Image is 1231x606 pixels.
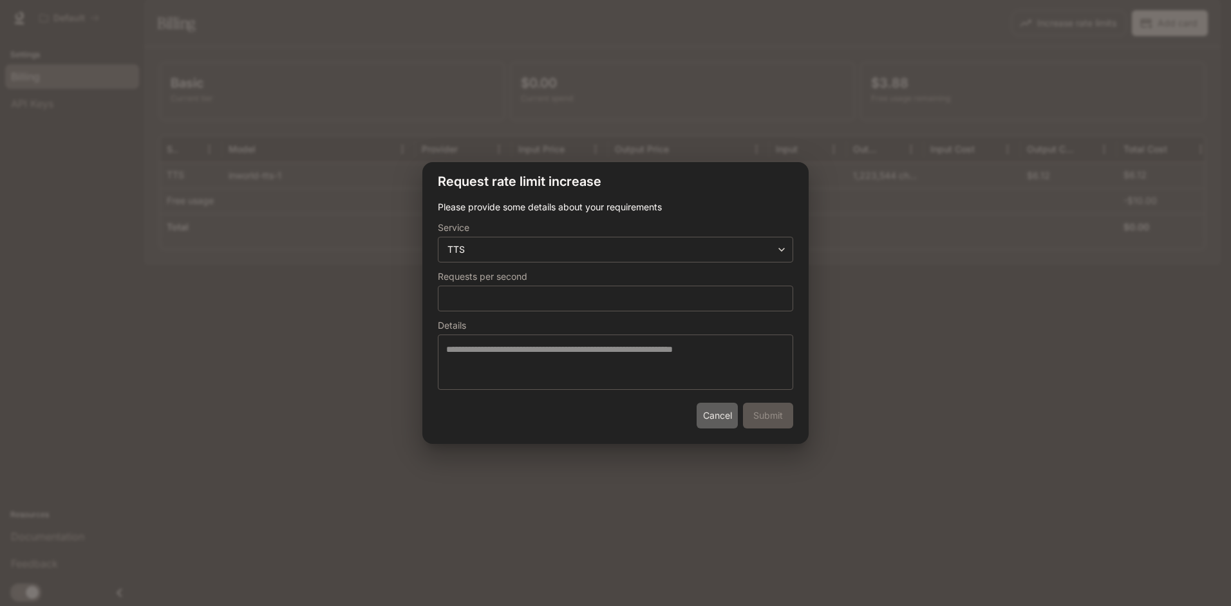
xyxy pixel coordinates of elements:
[422,162,809,201] h2: Request rate limit increase
[697,403,738,428] button: Cancel
[438,201,793,214] p: Please provide some details about your requirements
[438,272,527,281] p: Requests per second
[438,243,793,256] div: TTS
[438,321,466,330] p: Details
[438,223,469,232] p: Service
